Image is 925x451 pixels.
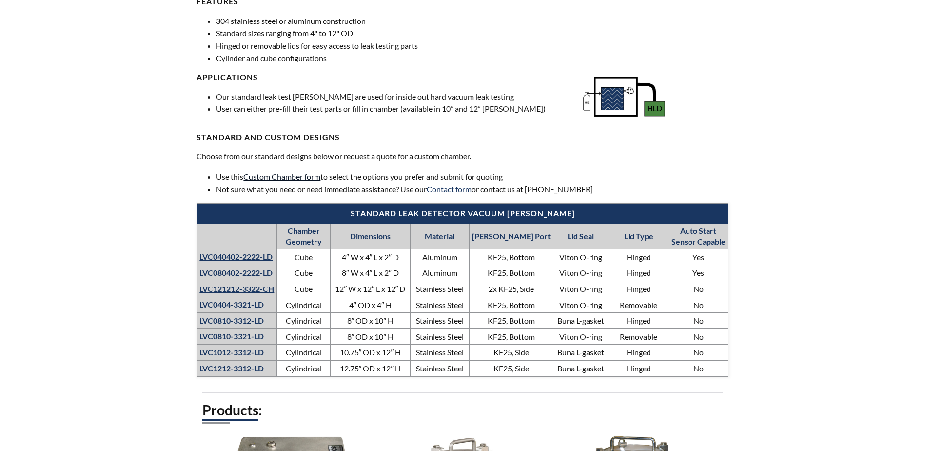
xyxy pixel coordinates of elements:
[277,313,330,329] td: Cylindrical
[669,360,728,376] td: No
[553,297,609,313] td: Viton O-ring
[330,265,410,281] td: 8″ W x 4″ L x 2″ D
[469,345,553,361] td: KF25, Side
[277,281,330,297] td: Cube
[469,281,553,297] td: 2x KF25, Side
[197,328,277,345] th: LVC0810-3321-LD
[469,265,553,281] td: KF25, Bottom
[669,249,728,265] td: Yes
[469,360,553,376] td: KF25, Side
[469,297,553,313] td: KF25, Bottom
[553,328,609,345] td: Viton O-ring
[330,224,410,249] th: Dimensions
[669,224,728,249] th: Auto Start Sensor Capable
[216,90,572,103] li: Our standard leak test [PERSON_NAME] are used for inside out hard vacuum leak testing
[669,265,728,281] td: Yes
[411,360,469,376] td: Stainless Steel
[277,297,330,313] td: Cylindrical
[669,328,728,345] td: No
[411,249,469,265] td: Aluminum
[411,224,469,249] th: Material
[609,360,669,376] td: Hinged
[277,265,330,281] td: Cube
[216,170,728,183] li: Use this to select the options you prefer and submit for quoting
[553,249,609,265] td: Viton O-ring
[553,360,609,376] td: Buna L-gasket
[553,345,609,361] td: Buna L-gasket
[199,252,273,261] a: LVC040402-2222-LD
[202,208,723,219] h4: Standard Leak Detector Vacuum [PERSON_NAME]
[411,313,469,329] td: Stainless Steel
[330,345,410,361] td: 10.75″ OD x 12″ H
[277,328,330,345] td: Cylindrical
[609,328,669,345] td: Removable
[609,313,669,329] td: Hinged
[411,328,469,345] td: Stainless Steel
[330,249,410,265] td: 4″ W x 4″ L x 2″ D
[411,297,469,313] td: Stainless Steel
[216,40,728,52] li: Hinged or removable lids for easy access to leak testing parts
[609,297,669,313] td: Removable
[277,249,330,265] td: Cube
[669,281,728,297] td: No
[580,72,669,121] img: Methods_Graphics_Hard_Vacuum_Inside-out_-_CROPPED.jpg
[553,224,609,249] th: Lid Seal
[469,313,553,329] td: KF25, Bottom
[330,328,410,345] td: 8″ OD x 10″ H
[411,345,469,361] td: Stainless Steel
[469,328,553,345] td: KF25, Bottom
[469,249,553,265] td: KF25, Bottom
[669,297,728,313] td: No
[330,360,410,376] td: 12.75″ OD x 12″ H
[197,72,572,82] h4: Applications
[669,313,728,329] td: No
[609,281,669,297] td: Hinged
[199,300,264,309] a: LVC0404-3321-LD
[197,313,277,329] th: LVC0810-3312-LD
[609,265,669,281] td: Hinged
[199,284,274,293] a: LVC121212-3322-CH
[277,360,330,376] td: Cylindrical
[669,345,728,361] td: No
[609,345,669,361] td: Hinged
[411,281,469,297] td: Stainless Steel
[216,27,728,40] li: Standard sizes ranging from 4" to 12" OD
[330,281,410,297] td: 12″ W x 12″ L x 12″ D
[469,224,553,249] th: [PERSON_NAME] Port
[202,401,722,419] h2: Products:
[330,297,410,313] td: 4″ OD x 4″ H
[411,265,469,281] td: Aluminum
[277,345,330,361] td: Cylindrical
[216,183,728,196] li: Not sure what you need or need immediate assistance? Use our or contact us at [PHONE_NUMBER]
[216,15,728,27] li: 304 stainless steel or aluminum construction
[553,313,609,329] td: Buna L-gasket
[277,224,330,249] th: Chamber Geometry
[216,52,728,64] li: Cylinder and cube configurations
[427,184,472,194] a: Contact form
[553,281,609,297] td: Viton O-ring
[553,265,609,281] td: Viton O-ring
[197,150,728,163] p: Choose from our standard designs below or request a quote for a custom chamber.
[197,132,340,142] strong: STANDARD AND CUSTOM DESIGNS
[216,102,572,115] li: User can either pre-fill their test parts or fill in chamber (available in 10” and 12” [PERSON_NA...
[609,249,669,265] td: Hinged
[199,348,264,357] a: LVC1012-3312-LD
[199,364,264,373] a: LVC1212-3312-LD
[243,172,320,181] a: Custom Chamber form
[197,265,277,281] th: LVC080402-2222-LD
[609,224,669,249] th: Lid Type
[330,313,410,329] td: 8″ OD x 10″ H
